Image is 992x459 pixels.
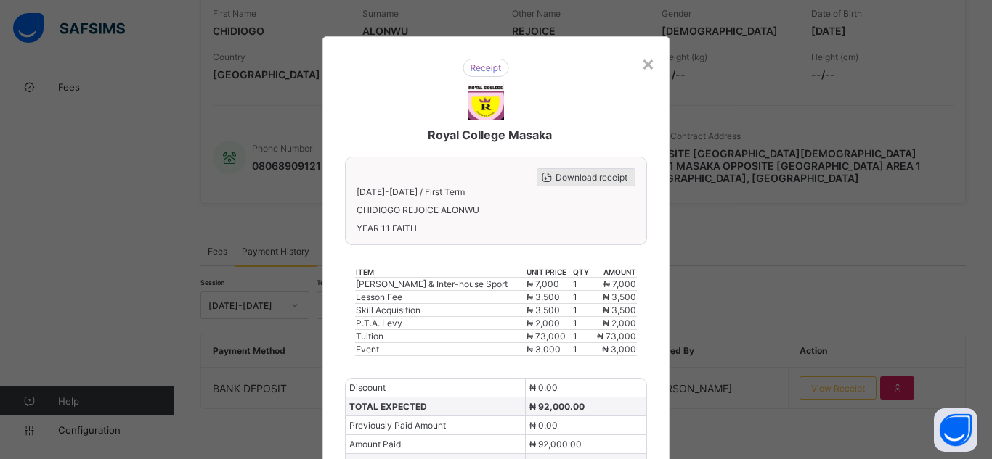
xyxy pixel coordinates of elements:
[440,91,556,105] span: Royal College Masaka
[34,149,134,160] span: [DATE]-[DATE] / First Term
[529,401,585,412] span: ₦ 92,000.00
[357,186,465,197] span: [DATE]-[DATE] / First Term
[27,392,79,402] span: Amount Paid
[602,344,636,355] span: ₦ 3,000
[357,204,635,215] span: CHIDIOGO REJOICE ALONWU
[82,276,583,286] div: P.T.A. Levy
[527,305,560,315] span: ₦ 3,500
[641,51,655,75] div: ×
[776,228,908,238] th: amount
[572,304,592,317] td: 1
[81,228,584,238] th: item
[356,305,525,315] div: Skill Acquisition
[584,276,615,286] span: ₦ 2,000
[584,263,615,273] span: ₦ 3,500
[572,330,592,343] td: 1
[82,288,583,298] div: Tuition
[356,291,525,302] div: Lesson Fee
[428,128,552,142] span: Royal College Masaka
[463,59,509,77] img: receipt.26f346b57495a98c98ef9b0bc63aa4d8.svg
[877,251,908,261] span: ₦ 3,500
[934,408,977,452] button: Open asap
[877,239,908,249] span: ₦ 7,000
[572,343,592,356] td: 1
[593,356,642,366] span: ₦ 92,000.00
[603,318,636,328] span: ₦ 2,000
[603,278,636,289] span: ₦ 7,000
[526,267,572,278] th: unit price
[723,287,776,299] td: 1
[597,331,636,342] span: ₦ 73,000
[529,439,582,450] span: ₦ 92,000.00
[355,267,526,278] th: item
[27,338,62,348] span: Discount
[82,263,583,273] div: Skill Acquisition
[34,184,955,194] span: YEAR 10 FAITH (A)
[593,392,641,402] span: ₦ 92,000.00
[527,344,561,355] span: ₦ 3,000
[603,305,636,315] span: ₦ 3,500
[556,172,627,183] span: Download receipt
[27,374,122,384] span: Previously Paid Amount
[357,223,635,233] span: YEAR 11 FAITH
[356,331,525,342] div: Tuition
[27,437,83,447] span: Payment Date
[476,48,513,84] img: Royal College Masaka
[877,263,908,273] span: ₦ 3,500
[593,338,619,348] span: ₦ 0.00
[572,291,592,304] td: 1
[529,420,558,431] span: ₦ 0.00
[34,167,955,177] span: [PERSON_NAME] ALONWU
[723,275,776,287] td: 1
[603,291,636,302] span: ₦ 3,500
[591,267,636,278] th: amount
[723,238,776,250] td: 1
[593,410,619,421] span: ₦ 0.00
[356,278,525,289] div: [PERSON_NAME] & Inter-house Sport
[871,288,908,298] span: ₦ 73,000
[468,84,504,120] img: Royal College Masaka
[529,382,558,393] span: ₦ 0.00
[527,318,560,328] span: ₦ 2,000
[527,331,566,342] span: ₦ 73,000
[527,291,560,302] span: ₦ 3,500
[27,356,99,366] span: TOTAL EXPECTED
[527,278,559,289] span: ₦ 7,000
[356,344,525,355] div: Event
[723,250,776,262] td: 1
[356,318,525,328] div: P.T.A. Levy
[471,22,518,41] img: receipt.26f346b57495a98c98ef9b0bc63aa4d8.svg
[593,437,618,447] span: [DATE]
[584,288,620,298] span: ₦ 73,000
[879,136,947,146] span: Download receipt
[27,410,103,421] span: Amount Remaining
[82,251,583,261] div: Lesson Fee
[584,300,615,310] span: ₦ 3,000
[723,228,776,238] th: qty
[82,239,583,249] div: [PERSON_NAME] & Inter-house Sport
[572,267,592,278] th: qty
[349,401,427,412] span: TOTAL EXPECTED
[572,278,592,291] td: 1
[593,374,619,384] span: ₦ 0.00
[877,300,908,310] span: ₦ 3,000
[584,251,615,261] span: ₦ 3,500
[877,276,908,286] span: ₦ 2,000
[572,317,592,330] td: 1
[349,420,446,431] span: Previously Paid Amount
[584,239,615,249] span: ₦ 7,000
[583,228,723,238] th: unit price
[723,262,776,275] td: 1
[723,299,776,312] td: 1
[82,300,583,310] div: Event
[349,439,401,450] span: Amount Paid
[349,382,386,393] span: Discount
